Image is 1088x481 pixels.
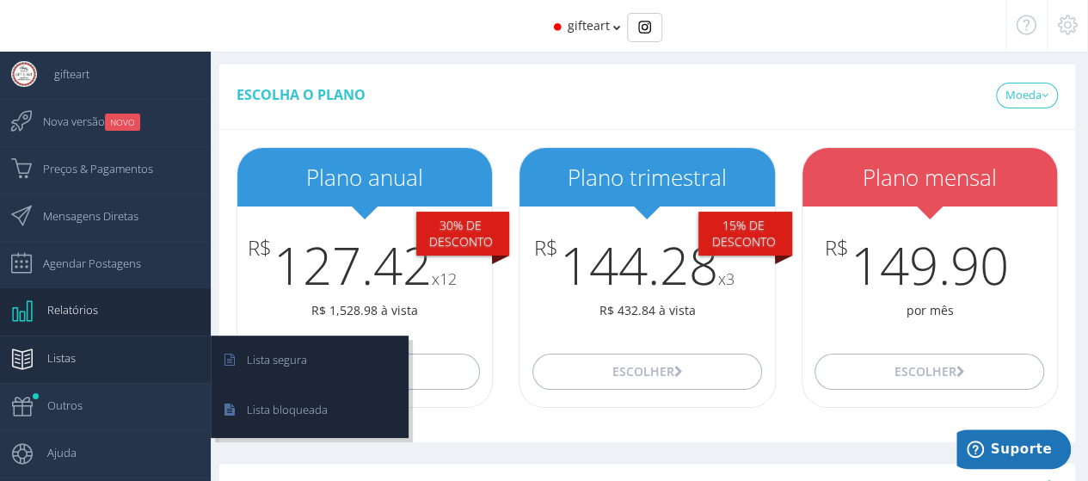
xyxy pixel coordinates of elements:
[30,431,77,474] span: Ajuda
[11,61,37,87] img: User Image
[638,21,651,34] img: Instagram_simple_icon.svg
[519,302,774,319] p: R$ 432.84 à vista
[802,302,1057,319] p: por mês
[416,212,509,256] div: 30% De desconto
[814,354,1044,390] button: Escolher
[237,165,492,190] h2: Plano anual
[568,17,610,34] span: gifteart
[248,237,272,259] span: R$
[802,165,1057,190] h2: Plano mensal
[237,85,366,104] span: Escolha o plano
[627,13,662,42] div: Basic example
[956,429,1071,472] iframe: Abre um widget para que você possa encontrar mais informações
[532,354,762,390] button: Escolher
[237,302,492,319] p: R$ 1,528.98 à vista
[698,212,791,256] div: 15% De desconto
[996,83,1058,108] a: Moeda
[802,237,1057,293] h3: 149.90
[519,237,774,293] h3: 144.28
[26,242,141,285] span: Agendar Postagens
[432,268,457,289] small: x12
[26,100,140,143] span: Nova versão
[213,338,406,385] a: Lista segura
[37,52,89,96] span: gifteart
[26,194,138,237] span: Mensagens Diretas
[237,237,492,293] h3: 127.42
[519,165,774,190] h2: Plano trimestral
[825,237,849,259] span: R$
[230,338,307,381] span: Lista segura
[230,388,328,431] span: Lista bloqueada
[26,147,153,190] span: Preços & Pagamentos
[30,336,76,379] span: Listas
[718,268,735,289] small: x3
[30,384,83,427] span: Outros
[105,114,140,131] small: NOVO
[30,288,98,331] span: Relatórios
[213,388,406,435] a: Lista bloqueada
[534,237,558,259] span: R$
